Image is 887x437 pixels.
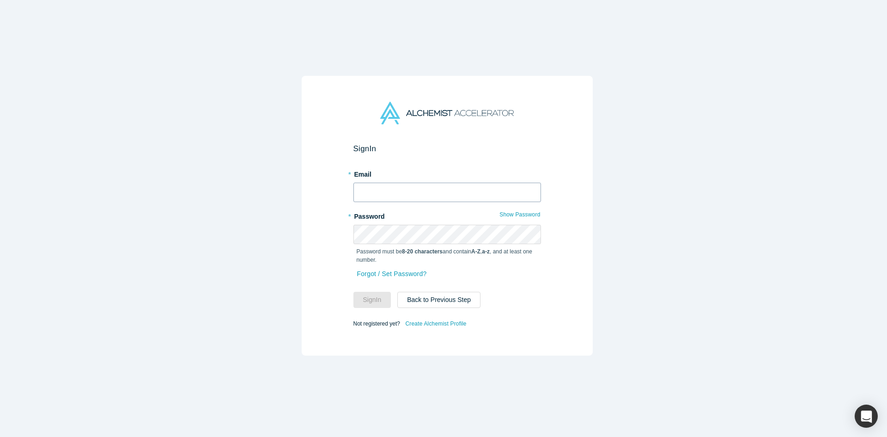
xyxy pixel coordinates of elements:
label: Password [353,209,541,222]
label: Email [353,166,541,179]
a: Create Alchemist Profile [405,318,467,330]
strong: 8-20 characters [402,248,443,255]
p: Password must be and contain , , and at least one number. [357,247,538,264]
button: Back to Previous Step [397,292,480,308]
button: SignIn [353,292,391,308]
a: Forgot / Set Password? [357,266,427,282]
strong: A-Z [471,248,480,255]
button: Show Password [499,209,541,221]
img: Alchemist Accelerator Logo [380,102,513,124]
span: Not registered yet? [353,320,400,326]
strong: a-z [482,248,490,255]
h2: Sign In [353,144,541,154]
